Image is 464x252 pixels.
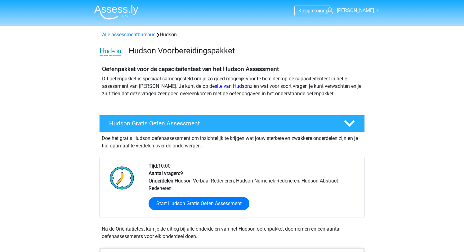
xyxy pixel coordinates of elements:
[149,197,249,210] a: Start Hudson Gratis Oefen Assessment
[102,32,155,38] a: Alle assessmentbureaus
[94,5,138,20] img: Assessly
[295,7,331,15] a: Kiespremium
[215,83,250,89] a: site van Hudson
[102,75,362,97] p: Dit oefenpakket is speciaal samengesteld om je zo goed mogelijk voor te bereiden op de capaciteit...
[100,31,364,38] div: Hudson
[324,7,375,14] a: [PERSON_NAME]
[99,132,365,150] div: Doe het gratis Hudson oefenassessment om inzichtelijk te krijgen wat jouw sterkere en zwakkere on...
[106,162,138,193] img: Klok
[298,8,308,14] span: Kies
[129,46,360,56] h3: Hudson Voorbereidingspakket
[144,162,364,218] div: 10:00 9 Hudson Verbaal Redeneren, Hudson Numeriek Redeneren, Hudson Abstract Redeneren
[109,120,334,127] h4: Hudson Gratis Oefen Assessment
[100,48,122,56] img: cefd0e47479f4eb8e8c001c0d358d5812e054fa8.png
[149,163,158,169] b: Tijd:
[97,115,367,132] a: Hudson Gratis Oefen Assessment
[149,170,180,176] b: Aantal vragen:
[337,7,374,13] span: [PERSON_NAME]
[99,225,365,240] div: Na de Oriëntatietest kun je de uitleg bij alle onderdelen van het Hudson-oefenpakket doornemen en...
[102,65,279,73] b: Oefenpakket voor de capaciteitentest van het Hudson Assessment
[308,8,327,14] span: premium
[149,178,175,184] b: Onderdelen:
